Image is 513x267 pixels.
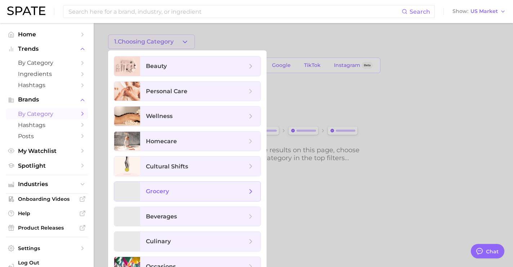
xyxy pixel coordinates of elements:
[7,6,45,15] img: SPATE
[18,96,76,103] span: Brands
[146,163,188,170] span: cultural shifts
[18,196,76,202] span: Onboarding Videos
[6,145,88,157] a: My Watchlist
[18,46,76,52] span: Trends
[18,210,76,217] span: Help
[452,9,468,13] span: Show
[146,213,177,220] span: beverages
[6,131,88,142] a: Posts
[6,80,88,91] a: Hashtags
[6,222,88,233] a: Product Releases
[6,208,88,219] a: Help
[6,94,88,105] button: Brands
[6,119,88,131] a: Hashtags
[18,82,76,89] span: Hashtags
[6,108,88,119] a: by Category
[146,238,171,245] span: culinary
[18,181,76,187] span: Industries
[6,160,88,171] a: Spotlight
[18,122,76,128] span: Hashtags
[6,194,88,204] a: Onboarding Videos
[410,8,430,15] span: Search
[146,63,167,69] span: beauty
[146,188,169,195] span: grocery
[146,113,173,119] span: wellness
[6,68,88,80] a: Ingredients
[6,44,88,54] button: Trends
[68,5,402,18] input: Search here for a brand, industry, or ingredient
[18,259,82,266] span: Log Out
[18,31,76,38] span: Home
[146,138,177,145] span: homecare
[18,225,76,231] span: Product Releases
[18,110,76,117] span: by Category
[6,57,88,68] a: by Category
[18,148,76,154] span: My Watchlist
[18,71,76,77] span: Ingredients
[451,7,508,16] button: ShowUS Market
[18,59,76,66] span: by Category
[146,88,187,95] span: personal care
[470,9,498,13] span: US Market
[6,179,88,190] button: Industries
[18,245,76,252] span: Settings
[6,243,88,254] a: Settings
[18,162,76,169] span: Spotlight
[18,133,76,140] span: Posts
[6,29,88,40] a: Home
